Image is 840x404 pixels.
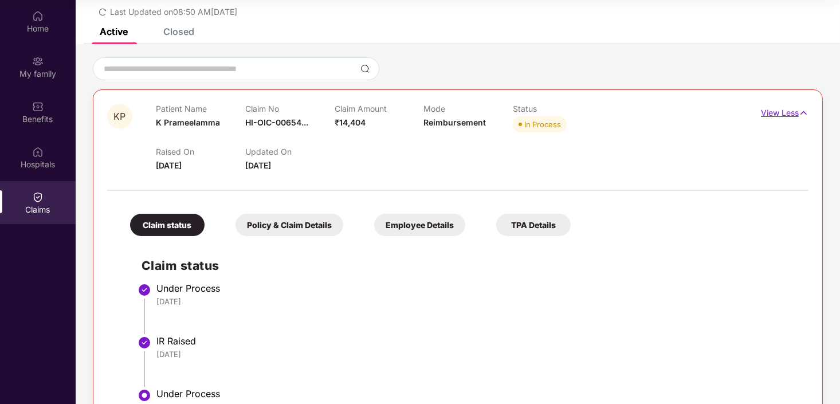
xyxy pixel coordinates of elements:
img: svg+xml;base64,PHN2ZyB3aWR0aD0iMjAiIGhlaWdodD0iMjAiIHZpZXdCb3g9IjAgMCAyMCAyMCIgZmlsbD0ibm9uZSIgeG... [32,56,44,67]
img: svg+xml;base64,PHN2ZyBpZD0iU3RlcC1BY3RpdmUtMzJ4MzIiIHhtbG5zPSJodHRwOi8vd3d3LnczLm9yZy8yMDAwL3N2Zy... [138,389,151,402]
p: Claim No [245,104,335,113]
span: [DATE] [156,160,182,170]
p: Claim Amount [335,104,424,113]
div: [DATE] [156,349,797,359]
div: Active [100,26,128,37]
p: Raised On [156,147,245,156]
img: svg+xml;base64,PHN2ZyBpZD0iU3RlcC1Eb25lLTMyeDMyIiB4bWxucz0iaHR0cDovL3d3dy53My5vcmcvMjAwMC9zdmciIH... [138,283,151,297]
div: Policy & Claim Details [235,214,343,236]
span: redo [99,7,107,17]
span: K Prameelamma [156,117,220,127]
img: svg+xml;base64,PHN2ZyBpZD0iQmVuZWZpdHMiIHhtbG5zPSJodHRwOi8vd3d3LnczLm9yZy8yMDAwL3N2ZyIgd2lkdGg9Ij... [32,101,44,112]
h2: Claim status [142,256,797,275]
span: Reimbursement [423,117,486,127]
img: svg+xml;base64,PHN2ZyBpZD0iSG9tZSIgeG1sbnM9Imh0dHA6Ly93d3cudzMub3JnLzIwMDAvc3ZnIiB3aWR0aD0iMjAiIG... [32,10,44,22]
p: Mode [423,104,513,113]
div: TPA Details [496,214,571,236]
img: svg+xml;base64,PHN2ZyBpZD0iQ2xhaW0iIHhtbG5zPSJodHRwOi8vd3d3LnczLm9yZy8yMDAwL3N2ZyIgd2lkdGg9IjIwIi... [32,191,44,203]
div: In Process [524,119,561,130]
span: Last Updated on 08:50 AM[DATE] [110,7,237,17]
img: svg+xml;base64,PHN2ZyBpZD0iU2VhcmNoLTMyeDMyIiB4bWxucz0iaHR0cDovL3d3dy53My5vcmcvMjAwMC9zdmciIHdpZH... [360,64,370,73]
span: HI-OIC-00654... [245,117,308,127]
img: svg+xml;base64,PHN2ZyBpZD0iU3RlcC1Eb25lLTMyeDMyIiB4bWxucz0iaHR0cDovL3d3dy53My5vcmcvMjAwMC9zdmciIH... [138,336,151,350]
div: [DATE] [156,296,797,307]
div: Employee Details [374,214,465,236]
div: Claim status [130,214,205,236]
span: [DATE] [245,160,271,170]
img: svg+xml;base64,PHN2ZyBpZD0iSG9zcGl0YWxzIiB4bWxucz0iaHR0cDovL3d3dy53My5vcmcvMjAwMC9zdmciIHdpZHRoPS... [32,146,44,158]
div: Under Process [156,283,797,294]
span: KP [114,112,126,121]
span: ₹14,404 [335,117,366,127]
div: IR Raised [156,335,797,347]
p: Patient Name [156,104,245,113]
img: svg+xml;base64,PHN2ZyB4bWxucz0iaHR0cDovL3d3dy53My5vcmcvMjAwMC9zdmciIHdpZHRoPSIxNyIgaGVpZ2h0PSIxNy... [799,107,808,119]
p: Status [513,104,602,113]
div: Closed [163,26,194,37]
p: Updated On [245,147,335,156]
div: Under Process [156,388,797,399]
p: View Less [761,104,808,119]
